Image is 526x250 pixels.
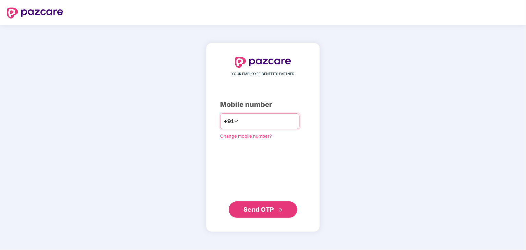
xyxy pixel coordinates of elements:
[234,119,238,123] span: down
[224,117,234,126] span: +91
[278,208,283,212] span: double-right
[220,133,272,139] a: Change mobile number?
[235,57,291,68] img: logo
[220,99,306,110] div: Mobile number
[229,201,297,218] button: Send OTPdouble-right
[243,206,274,213] span: Send OTP
[7,8,63,18] img: logo
[232,71,295,77] span: YOUR EMPLOYEE BENEFITS PARTNER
